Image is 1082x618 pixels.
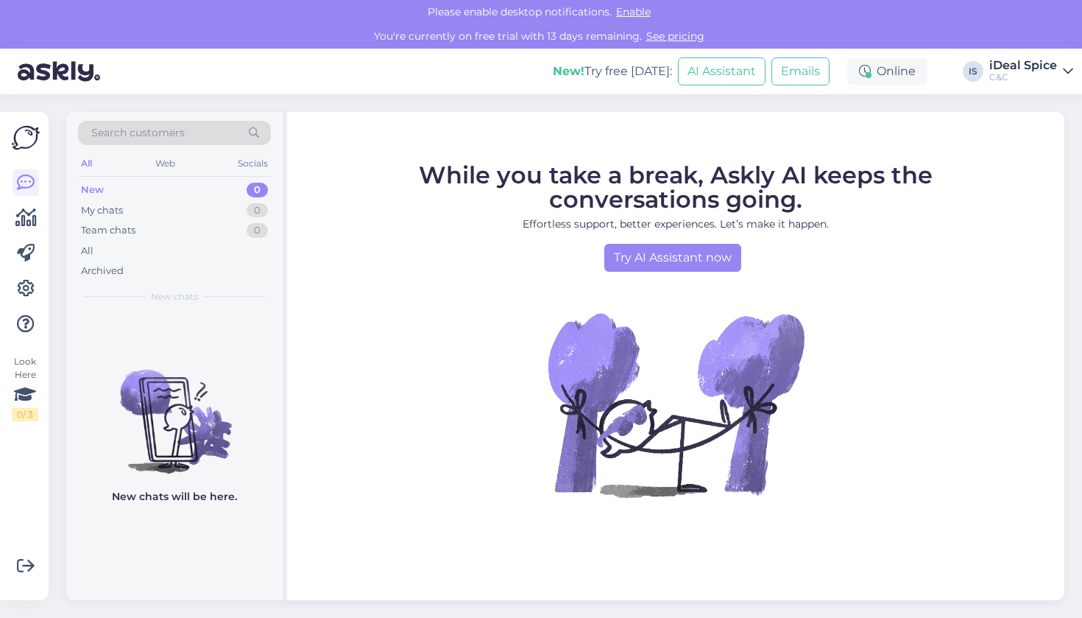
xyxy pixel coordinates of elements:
div: 0 / 3 [12,408,38,421]
div: My chats [81,203,123,218]
span: Enable [612,5,655,18]
div: iDeal Spice [989,60,1057,71]
div: 0 [247,223,268,238]
img: Askly Logo [12,124,40,152]
button: Emails [771,57,830,85]
span: New chats [151,290,198,303]
div: All [78,154,95,173]
span: Search customers [91,125,185,141]
div: C&C [989,71,1057,83]
a: See pricing [642,29,709,43]
div: Look Here [12,355,38,421]
div: 0 [247,203,268,218]
div: Try free [DATE]: [553,63,672,80]
div: Socials [235,154,271,173]
div: New [81,183,104,197]
p: Effortless support, better experiences. Let’s make it happen. [352,217,1000,232]
div: All [81,244,93,259]
div: Archived [81,264,124,278]
span: While you take a break, Askly AI keeps the conversations going. [419,161,933,214]
div: IS [963,61,983,82]
img: No chats [66,343,283,476]
div: Team chats [81,223,135,238]
img: No Chat active [543,272,808,537]
p: New chats will be here. [112,489,237,505]
button: AI Assistant [678,57,765,85]
b: New! [553,64,584,78]
div: 0 [247,183,268,197]
a: Try AI Assistant now [604,244,741,272]
div: Online [847,58,927,85]
a: iDeal SpiceC&C [989,60,1073,83]
div: Web [152,154,178,173]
